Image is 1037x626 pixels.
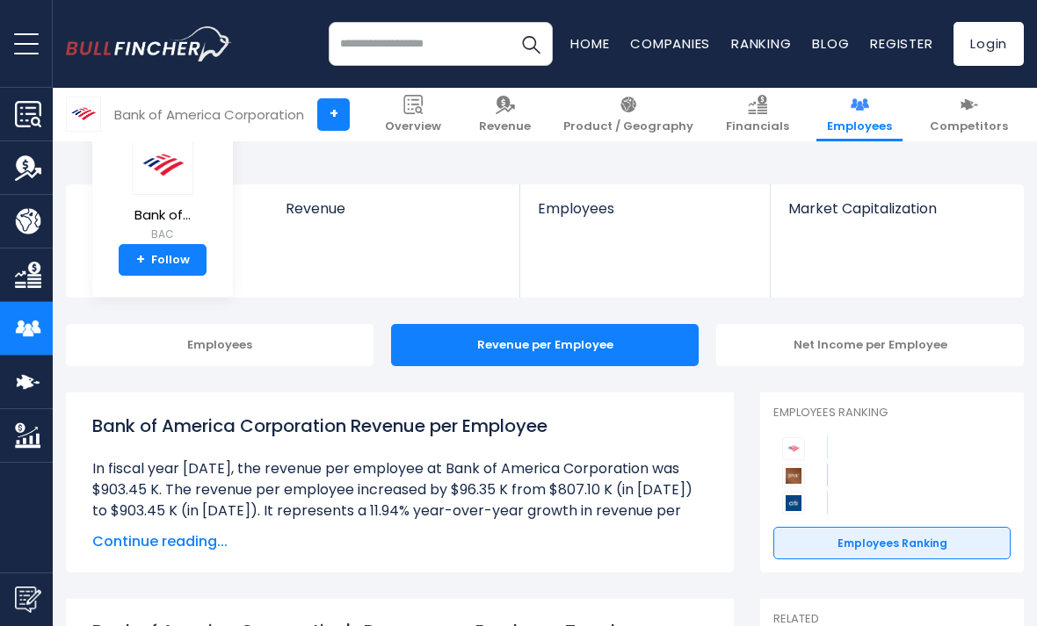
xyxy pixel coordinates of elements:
span: Revenue [479,119,531,134]
span: Bank of... [132,208,193,223]
a: Employees Ranking [773,527,1011,560]
a: Bank of... BAC [131,135,194,245]
li: In fiscal year [DATE], the revenue per employee at Bank of America Corporation was $903.45 K. The... [92,458,707,543]
img: Bank of America Corporation competitors logo [782,437,805,460]
a: Home [570,34,609,53]
span: Financials [726,119,789,134]
a: Ranking [731,34,791,53]
a: Companies [630,34,710,53]
a: + [317,98,350,131]
a: Product / Geography [553,88,704,141]
div: Net Income per Employee [716,324,1024,366]
span: Market Capitalization [788,200,1004,217]
button: Search [509,22,553,66]
img: bullfincher logo [66,26,232,61]
img: JPMorgan Chase & Co. competitors logo [782,464,805,487]
img: BAC logo [67,97,100,131]
a: Go to homepage [66,26,232,61]
a: Register [870,34,932,53]
a: Blog [812,34,849,53]
div: Employees [66,324,373,366]
a: Employees [816,88,903,141]
span: Product / Geography [563,119,693,134]
span: Competitors [930,119,1008,134]
small: BAC [132,227,193,242]
div: Revenue per Employee [391,324,699,366]
div: Bank of America Corporation [114,104,304,125]
a: Financials [715,88,800,141]
span: Revenue [286,200,503,217]
a: Market Capitalization [771,184,1022,247]
h1: Bank of America Corporation Revenue per Employee [92,413,707,439]
img: Citigroup competitors logo [782,492,805,514]
img: BAC logo [132,136,193,195]
a: Employees [520,184,771,247]
a: Competitors [919,88,1019,141]
a: Revenue [468,88,541,141]
a: Overview [374,88,452,141]
span: Overview [385,119,441,134]
a: +Follow [119,244,207,276]
p: Employees Ranking [773,406,1011,421]
a: Revenue [268,184,520,247]
span: Continue reading... [92,531,707,552]
strong: + [136,252,145,268]
span: Employees [827,119,892,134]
a: Login [954,22,1024,66]
span: Employees [538,200,753,217]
